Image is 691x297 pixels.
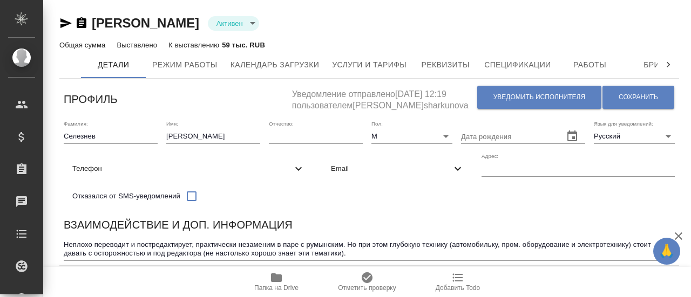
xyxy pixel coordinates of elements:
label: Фамилия: [64,121,88,126]
span: 🙏 [658,240,676,263]
p: 59 тыс. RUB [222,41,265,49]
span: Отметить проверку [338,284,396,292]
span: Email [331,163,451,174]
span: Добавить Todo [436,284,480,292]
button: Отметить проверку [322,267,412,297]
button: Уведомить исполнителя [477,86,601,109]
p: Общая сумма [59,41,108,49]
label: Адрес: [482,154,498,159]
button: 🙏 [653,238,680,265]
label: Имя: [166,121,178,126]
button: Добавить Todo [412,267,503,297]
label: Отчество: [269,121,294,126]
div: Email [322,157,473,181]
button: Скопировать ссылку для ЯМессенджера [59,17,72,30]
span: Папка на Drive [254,284,299,292]
span: Услуги и тарифы [332,58,407,72]
span: Реквизиты [419,58,471,72]
button: Папка на Drive [231,267,322,297]
a: [PERSON_NAME] [92,16,199,30]
button: Сохранить [602,86,674,109]
textarea: Неплохо переводит и постредактирует, практически незаменим в паре с румынским. Но при этом глубок... [64,240,675,257]
h6: Взаимодействие и доп. информация [64,216,293,233]
p: К выставлению [168,41,222,49]
div: Русский [594,129,675,144]
span: Отказался от SMS-уведомлений [72,191,180,202]
button: Скопировать ссылку [75,17,88,30]
label: Язык для уведомлений: [594,121,653,126]
span: Детали [87,58,139,72]
span: Календарь загрузки [231,58,320,72]
span: Бриф [629,58,681,72]
span: Режим работы [152,58,218,72]
p: Выставлено [117,41,160,49]
div: М [371,129,452,144]
h6: Профиль [64,91,118,108]
span: Телефон [72,163,292,174]
div: Активен [208,16,259,31]
span: Сохранить [619,93,658,102]
span: Уведомить исполнителя [493,93,585,102]
div: Телефон [64,157,314,181]
span: Спецификации [484,58,551,72]
h5: Уведомление отправлено [DATE] 12:19 пользователем [PERSON_NAME]sharkunova [292,83,477,112]
label: Пол: [371,121,383,126]
button: Активен [213,19,246,28]
span: Работы [564,58,616,72]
